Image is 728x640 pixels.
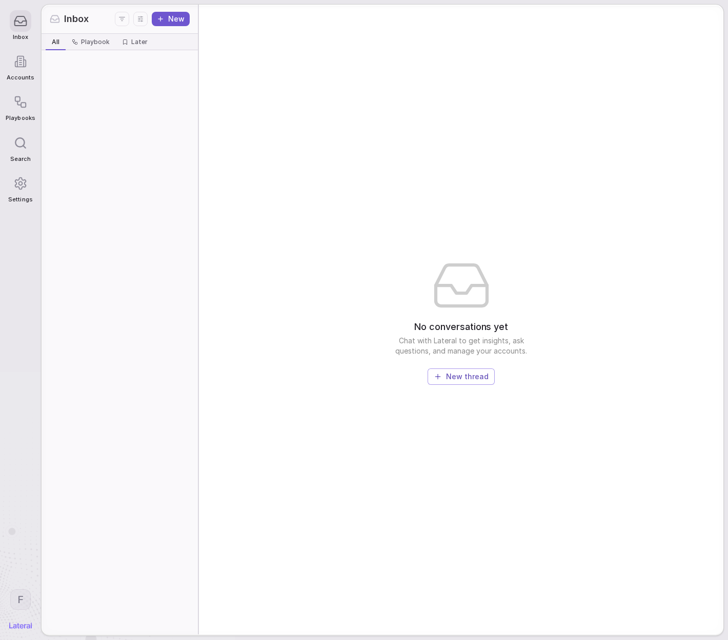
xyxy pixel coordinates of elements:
span: Chat with Lateral to get insights, ask questions, and manage your accounts. [390,336,533,356]
button: New thread [428,368,495,385]
span: No conversations yet [414,320,508,334]
a: Playbooks [6,86,35,127]
span: Later [131,38,148,46]
span: Accounts [7,74,34,81]
a: Inbox [6,5,35,46]
button: Display settings [133,12,148,26]
span: Search [10,156,31,162]
span: Inbox [13,34,28,40]
button: New thread [152,12,190,26]
span: All [52,38,59,46]
span: Settings [8,196,32,203]
span: Inbox [64,12,89,26]
button: Filters [115,12,129,26]
img: Lateral [9,623,32,629]
span: F [17,593,24,606]
a: Settings [6,168,35,208]
span: Playbook [81,38,110,46]
a: Accounts [6,46,35,86]
span: Playbooks [6,115,35,121]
